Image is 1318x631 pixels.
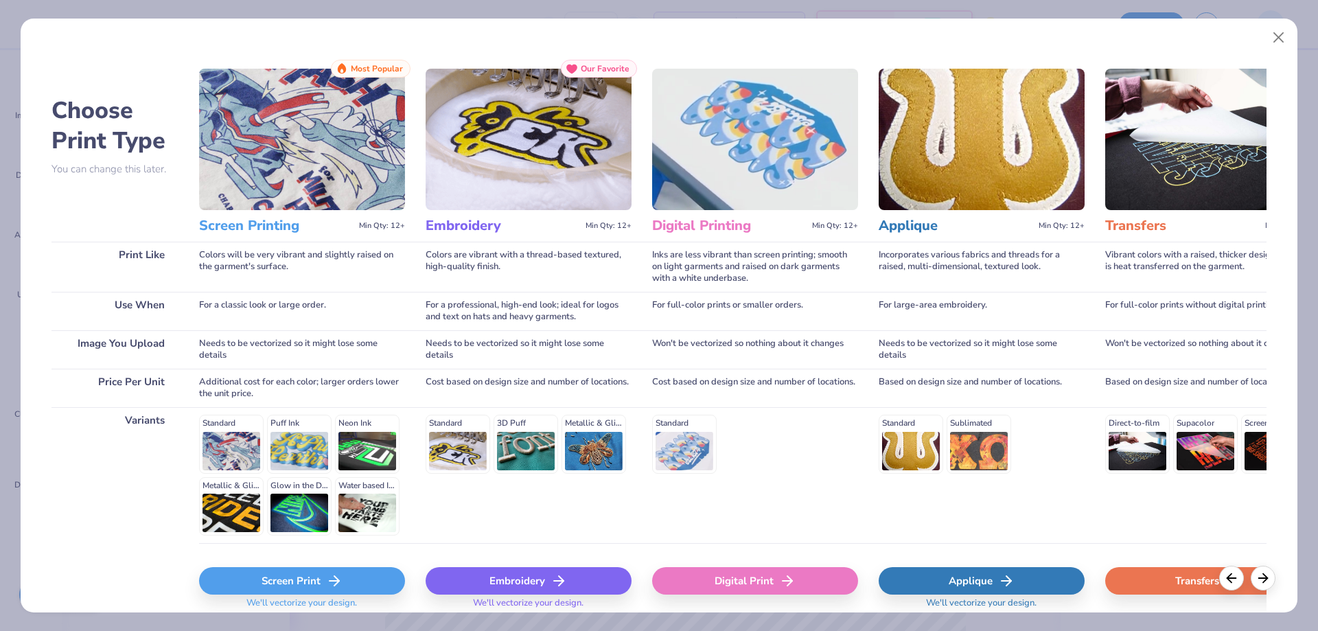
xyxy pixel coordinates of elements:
[581,64,629,73] span: Our Favorite
[51,407,178,543] div: Variants
[1266,25,1292,51] button: Close
[426,330,632,369] div: Needs to be vectorized so it might lose some details
[51,242,178,292] div: Print Like
[51,163,178,175] p: You can change this later.
[426,217,580,235] h3: Embroidery
[199,69,405,210] img: Screen Printing
[1039,221,1085,231] span: Min Qty: 12+
[351,64,403,73] span: Most Popular
[1105,292,1311,330] div: For full-color prints without digital printing.
[652,292,858,330] div: For full-color prints or smaller orders.
[467,597,589,617] span: We'll vectorize your design.
[359,221,405,231] span: Min Qty: 12+
[879,69,1085,210] img: Applique
[879,217,1033,235] h3: Applique
[921,597,1042,617] span: We'll vectorize your design.
[1105,242,1311,292] div: Vibrant colors with a raised, thicker design since it is heat transferred on the garment.
[426,69,632,210] img: Embroidery
[51,330,178,369] div: Image You Upload
[586,221,632,231] span: Min Qty: 12+
[652,567,858,595] div: Digital Print
[1105,69,1311,210] img: Transfers
[426,292,632,330] div: For a professional, high-end look; ideal for logos and text on hats and heavy garments.
[652,242,858,292] div: Inks are less vibrant than screen printing; smooth on light garments and raised on dark garments ...
[812,221,858,231] span: Min Qty: 12+
[652,369,858,407] div: Cost based on design size and number of locations.
[1265,221,1311,231] span: Min Qty: 12+
[652,330,858,369] div: Won't be vectorized so nothing about it changes
[652,69,858,210] img: Digital Printing
[1105,330,1311,369] div: Won't be vectorized so nothing about it changes
[199,242,405,292] div: Colors will be very vibrant and slightly raised on the garment's surface.
[51,292,178,330] div: Use When
[426,242,632,292] div: Colors are vibrant with a thread-based textured, high-quality finish.
[199,369,405,407] div: Additional cost for each color; larger orders lower the unit price.
[426,369,632,407] div: Cost based on design size and number of locations.
[879,242,1085,292] div: Incorporates various fabrics and threads for a raised, multi-dimensional, textured look.
[199,217,354,235] h3: Screen Printing
[199,567,405,595] div: Screen Print
[879,567,1085,595] div: Applique
[1105,567,1311,595] div: Transfers
[652,217,807,235] h3: Digital Printing
[51,369,178,407] div: Price Per Unit
[879,292,1085,330] div: For large-area embroidery.
[879,330,1085,369] div: Needs to be vectorized so it might lose some details
[51,95,178,156] h2: Choose Print Type
[426,567,632,595] div: Embroidery
[879,369,1085,407] div: Based on design size and number of locations.
[199,292,405,330] div: For a classic look or large order.
[1105,217,1260,235] h3: Transfers
[1105,369,1311,407] div: Based on design size and number of locations.
[241,597,362,617] span: We'll vectorize your design.
[199,330,405,369] div: Needs to be vectorized so it might lose some details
